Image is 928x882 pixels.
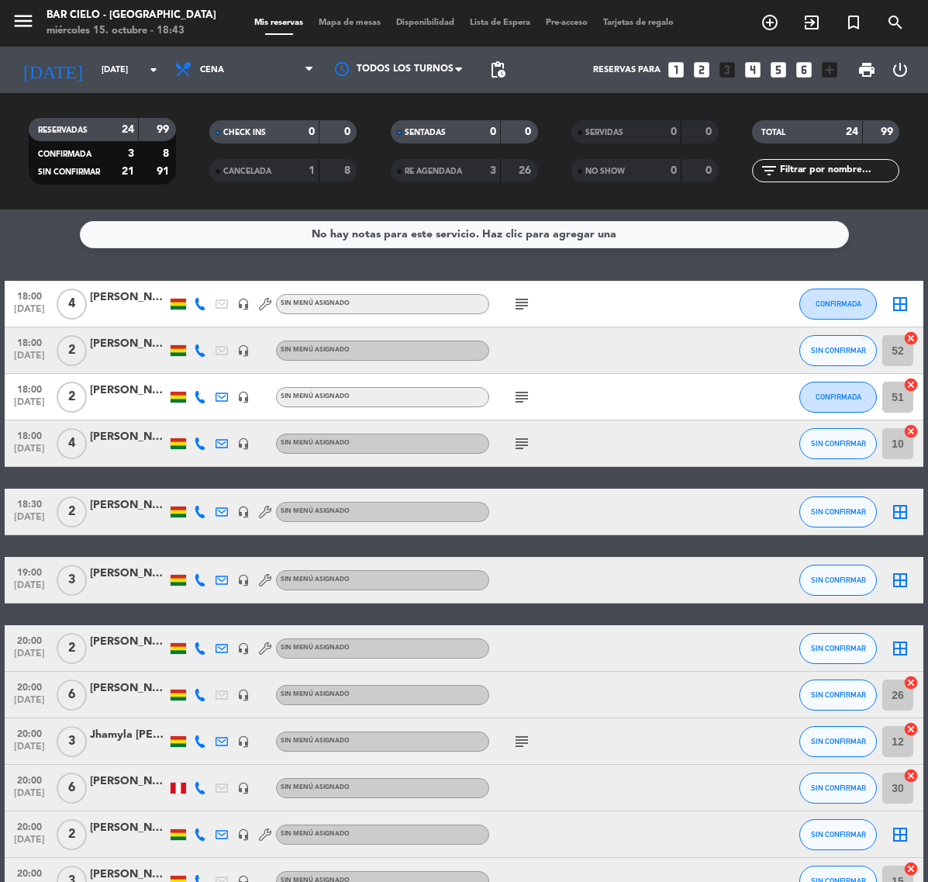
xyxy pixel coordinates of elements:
i: add_box [819,60,840,80]
div: [PERSON_NAME] [90,680,167,697]
div: [PERSON_NAME] [90,773,167,790]
i: headset_mic [237,506,250,518]
span: Sin menú asignado [281,576,350,583]
strong: 0 [490,126,496,137]
span: CONFIRMADA [38,150,91,158]
div: [PERSON_NAME] [90,565,167,583]
i: cancel [903,424,919,439]
span: SIN CONFIRMAR [38,168,100,176]
i: border_all [891,825,909,844]
span: [DATE] [10,580,49,598]
i: cancel [903,377,919,393]
span: Sin menú asignado [281,508,350,514]
div: LOG OUT [883,47,916,93]
i: headset_mic [237,828,250,841]
i: subject [512,434,531,453]
span: 2 [57,335,87,366]
i: looks_6 [794,60,814,80]
span: CONFIRMADA [816,393,861,401]
span: CONFIRMADA [816,299,861,308]
span: Sin menú asignado [281,393,350,399]
button: menu [12,9,35,38]
i: cancel [903,721,919,737]
span: CHECK INS [223,129,266,137]
button: CONFIRMADA [799,382,877,413]
span: Sin menú asignado [281,691,350,697]
span: Pre-acceso [538,19,595,27]
span: [DATE] [10,649,49,666]
span: 19:00 [10,562,49,580]
i: cancel [903,768,919,783]
button: SIN CONFIRMAR [799,633,877,664]
button: CONFIRMADA [799,289,877,320]
span: print [857,61,876,79]
i: menu [12,9,35,33]
strong: 3 [490,165,496,176]
strong: 21 [122,166,134,177]
i: subject [512,295,531,313]
strong: 0 [671,126,677,137]
div: Bar Cielo - [GEOGRAPHIC_DATA] [47,8,216,23]
strong: 99 [881,126,896,137]
span: SIN CONFIRMAR [811,783,866,792]
button: SIN CONFIRMAR [799,496,877,527]
i: looks_one [666,60,686,80]
i: headset_mic [237,298,250,310]
span: 18:00 [10,426,49,444]
span: 6 [57,680,87,711]
i: [DATE] [12,53,94,87]
strong: 0 [671,165,677,176]
span: SIN CONFIRMAR [811,346,866,355]
div: [PERSON_NAME] [90,428,167,446]
i: border_all [891,571,909,590]
div: miércoles 15. octubre - 18:43 [47,23,216,39]
i: add_circle_outline [761,13,779,32]
span: 2 [57,496,87,527]
span: RE AGENDADA [405,168,462,175]
i: power_settings_new [891,61,909,79]
div: [PERSON_NAME] [90,382,167,399]
strong: 24 [846,126,858,137]
span: SENTADAS [405,129,446,137]
i: headset_mic [237,574,250,586]
span: Sin menú asignado [281,300,350,306]
i: looks_3 [717,60,737,80]
span: 2 [57,633,87,664]
div: No hay notas para este servicio. Haz clic para agregar una [312,226,616,244]
span: RESERVADAS [38,126,88,134]
span: Disponibilidad [388,19,462,27]
span: 18:00 [10,379,49,397]
span: 3 [57,726,87,757]
div: Jhamyla [PERSON_NAME] [90,726,167,744]
i: turned_in_not [844,13,863,32]
i: border_all [891,503,909,521]
span: 18:30 [10,494,49,512]
span: [DATE] [10,444,49,462]
span: [DATE] [10,304,49,322]
strong: 0 [705,165,715,176]
span: 20:00 [10,631,49,649]
span: [DATE] [10,788,49,806]
i: looks_4 [743,60,763,80]
strong: 0 [309,126,315,137]
strong: 0 [344,126,354,137]
span: [DATE] [10,512,49,530]
span: SIN CONFIRMAR [811,644,866,652]
i: headset_mic [237,642,250,655]
button: SIN CONFIRMAR [799,726,877,757]
i: headset_mic [237,344,250,357]
span: 6 [57,773,87,804]
div: [PERSON_NAME] [90,335,167,353]
i: exit_to_app [802,13,821,32]
span: 20:00 [10,770,49,788]
i: headset_mic [237,782,250,794]
span: TOTAL [761,129,785,137]
div: [PERSON_NAME] [90,819,167,837]
span: SIN CONFIRMAR [811,690,866,699]
strong: 3 [128,148,134,159]
span: 18:00 [10,286,49,304]
strong: 91 [157,166,172,177]
i: looks_5 [768,60,788,80]
span: Tarjetas de regalo [595,19,681,27]
strong: 0 [705,126,715,137]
